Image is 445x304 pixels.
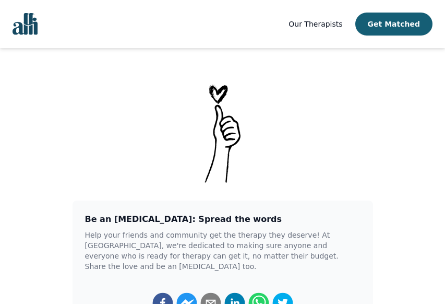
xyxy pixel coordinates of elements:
a: Our Therapists [288,18,342,30]
img: alli logo [13,13,38,35]
h3: Be an [MEDICAL_DATA]: Spread the words [85,213,360,226]
button: Get Matched [355,13,432,36]
span: Our Therapists [288,20,342,28]
img: Thank-You-_1_uatste.png [196,81,249,184]
p: Help your friends and community get the therapy they deserve! At [GEOGRAPHIC_DATA], we're dedicat... [85,230,360,272]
